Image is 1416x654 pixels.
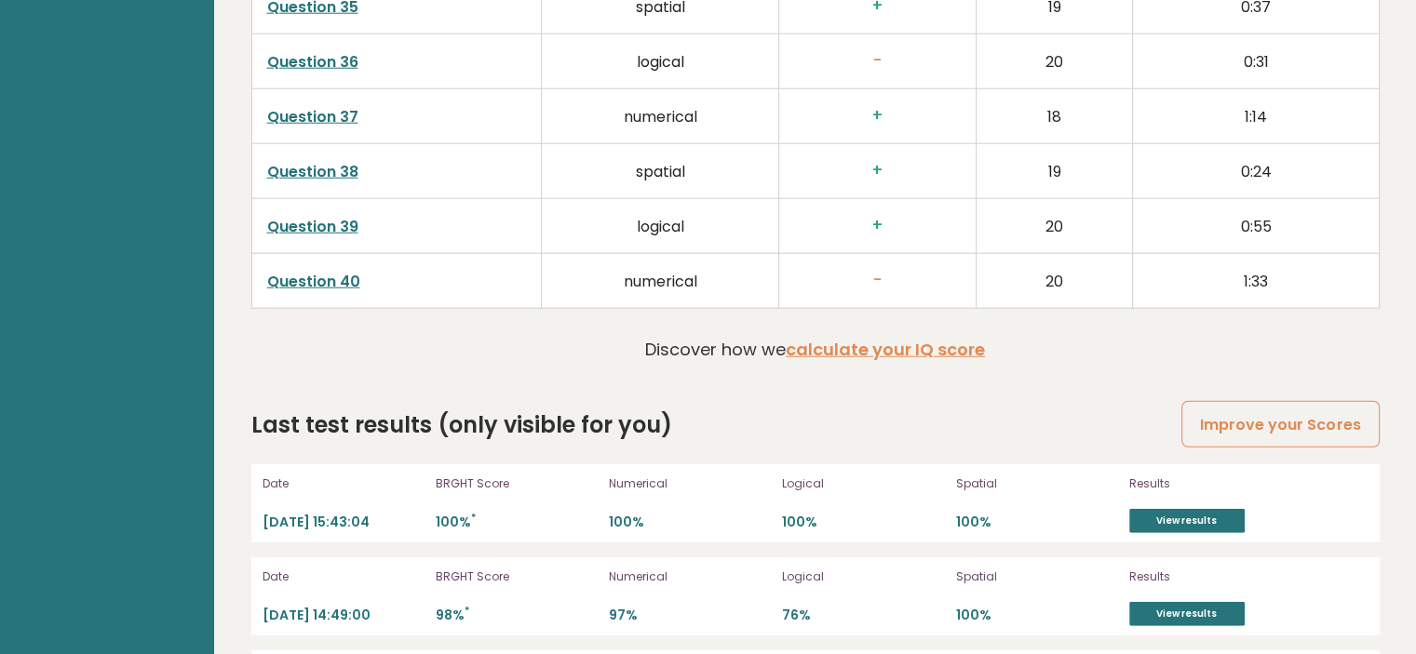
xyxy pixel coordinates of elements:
[542,143,779,198] td: spatial
[794,106,961,126] h3: +
[1133,143,1379,198] td: 0:24
[782,568,944,585] p: Logical
[782,475,944,492] p: Logical
[1129,602,1245,626] a: View results
[436,607,598,624] p: 98%
[609,568,771,585] p: Numerical
[976,198,1132,253] td: 20
[1133,253,1379,308] td: 1:33
[1133,33,1379,88] td: 0:31
[251,408,672,442] h2: Last test results (only visible for you)
[956,607,1118,624] p: 100%
[794,51,961,71] h3: -
[1129,509,1245,533] a: View results
[976,143,1132,198] td: 19
[609,475,771,492] p: Numerical
[263,514,425,531] p: [DATE] 15:43:04
[976,253,1132,308] td: 20
[267,161,358,182] a: Question 38
[609,514,771,531] p: 100%
[267,106,358,127] a: Question 37
[782,607,944,624] p: 76%
[436,475,598,492] p: BRGHT Score
[267,216,358,237] a: Question 39
[1181,401,1379,448] a: Improve your Scores
[542,198,779,253] td: logical
[267,271,360,292] a: Question 40
[1129,475,1325,492] p: Results
[542,253,779,308] td: numerical
[782,514,944,531] p: 100%
[794,161,961,180] h3: +
[794,271,961,290] h3: -
[786,338,985,361] a: calculate your IQ score
[1133,88,1379,143] td: 1:14
[263,607,425,624] p: [DATE] 14:49:00
[976,88,1132,143] td: 18
[976,33,1132,88] td: 20
[542,33,779,88] td: logical
[1129,568,1325,585] p: Results
[1133,198,1379,253] td: 0:55
[956,475,1118,492] p: Spatial
[436,568,598,585] p: BRGHT Score
[436,514,598,531] p: 100%
[263,568,425,585] p: Date
[645,337,985,362] p: Discover how we
[794,216,961,235] h3: +
[263,475,425,492] p: Date
[956,514,1118,531] p: 100%
[542,88,779,143] td: numerical
[956,568,1118,585] p: Spatial
[267,51,358,73] a: Question 36
[609,607,771,624] p: 97%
